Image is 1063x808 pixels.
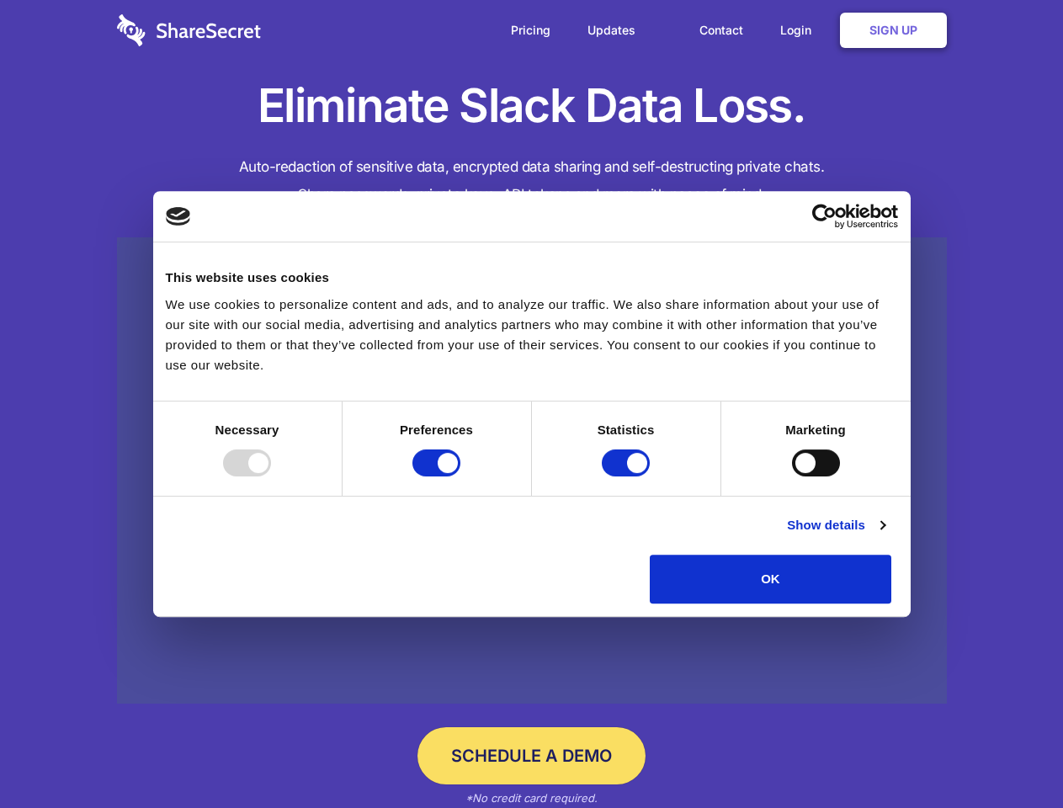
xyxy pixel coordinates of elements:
a: Show details [787,515,885,535]
a: Usercentrics Cookiebot - opens in a new window [751,204,898,229]
strong: Preferences [400,423,473,437]
h1: Eliminate Slack Data Loss. [117,76,947,136]
strong: Marketing [785,423,846,437]
a: Contact [683,4,760,56]
div: This website uses cookies [166,268,898,288]
h4: Auto-redaction of sensitive data, encrypted data sharing and self-destructing private chats. Shar... [117,153,947,209]
strong: Statistics [598,423,655,437]
a: Schedule a Demo [417,727,646,784]
img: logo-wordmark-white-trans-d4663122ce5f474addd5e946df7df03e33cb6a1c49d2221995e7729f52c070b2.svg [117,14,261,46]
a: Pricing [494,4,567,56]
a: Wistia video thumbnail [117,237,947,704]
a: Login [763,4,837,56]
strong: Necessary [215,423,279,437]
div: We use cookies to personalize content and ads, and to analyze our traffic. We also share informat... [166,295,898,375]
a: Sign Up [840,13,947,48]
img: logo [166,207,191,226]
button: OK [650,555,891,603]
em: *No credit card required. [465,791,598,805]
